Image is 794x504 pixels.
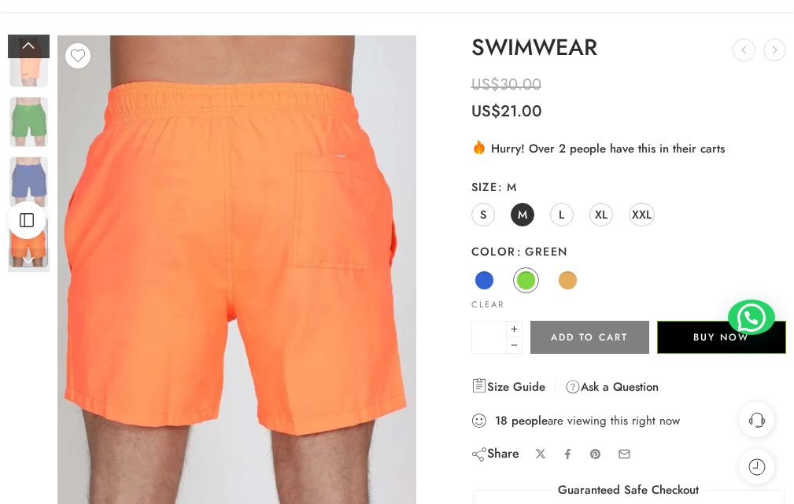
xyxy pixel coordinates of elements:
div: are viewing this right now [471,412,786,429]
bdi: 30.00 [471,73,541,96]
a: Ask a Question [565,377,659,396]
span: Green [516,243,568,259]
legend: Guaranteed Safe Checkout [550,482,707,498]
label: Color [471,244,786,259]
span: US$ [471,100,500,123]
span: M [497,178,517,195]
a: L [550,203,574,226]
bdi: 21.00 [471,100,542,123]
img: NW-SWIMWEAR [9,97,48,147]
span: XL [595,204,608,225]
span: M [518,204,527,225]
a: S [471,203,495,226]
span: L [559,204,564,225]
a: XXL [629,203,655,226]
img: NW-SWIMWEAR [9,156,48,207]
button: Add to cart [530,321,649,354]
a: Pin on Pinterest [589,448,602,461]
a: M [511,203,534,226]
img: NW-SWIMWEAR [9,217,48,267]
strong: people [511,413,548,429]
a: Clear options [471,300,504,309]
div: Share [471,445,519,462]
div: Hurry! Over 2 people have this in their carts [471,138,786,157]
a: Email to your friends [618,447,631,461]
h1: SWIMWEAR [471,35,786,61]
label: Size [471,179,786,195]
span: US$ [471,73,500,96]
span: S [480,204,486,225]
input: Product quantity [471,321,507,354]
img: NW-SWIMWEAR [9,37,48,87]
strong: 18 [495,413,508,429]
a: Size Guide [471,377,545,396]
a: XL [589,203,613,226]
span: XXL [632,204,652,225]
a: Share on X [535,448,547,460]
a: Share on Facebook [562,448,574,460]
button: Buy Now [657,321,786,354]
